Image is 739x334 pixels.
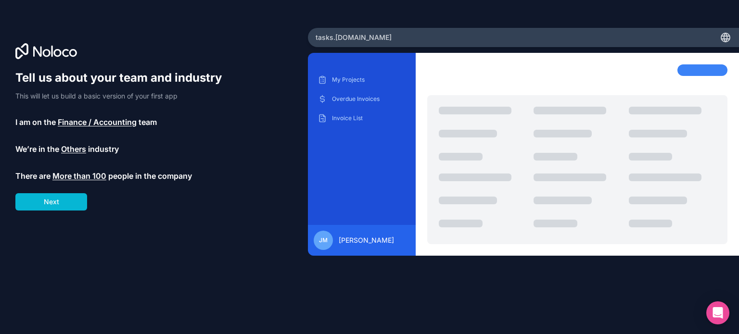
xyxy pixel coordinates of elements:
[332,114,406,122] p: Invoice List
[15,143,59,155] span: We’re in the
[61,143,86,155] span: Others
[706,301,729,324] div: Open Intercom Messenger
[332,76,406,84] p: My Projects
[58,116,137,128] span: Finance / Accounting
[316,33,392,42] span: tasks .[DOMAIN_NAME]
[332,95,406,103] p: Overdue Invoices
[15,91,231,101] p: This will let us build a basic version of your first app
[139,116,157,128] span: team
[15,70,231,86] h1: Tell us about your team and industry
[319,236,328,244] span: JM
[15,116,56,128] span: I am on the
[316,72,408,217] div: scrollable content
[88,143,119,155] span: industry
[15,170,51,182] span: There are
[52,170,106,182] span: More than 100
[108,170,192,182] span: people in the company
[15,193,87,210] button: Next
[339,235,394,245] span: [PERSON_NAME]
